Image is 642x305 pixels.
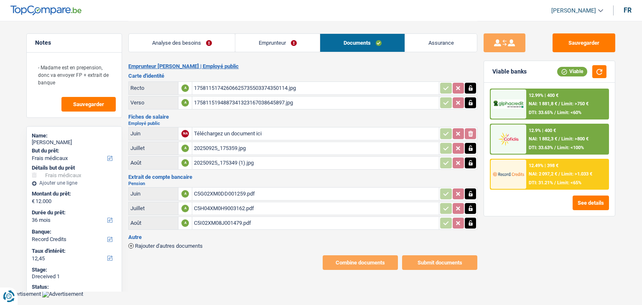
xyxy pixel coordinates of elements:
span: Rajouter d'autres documents [135,243,203,249]
label: But du prêt: [32,147,115,154]
img: TopCompare Logo [10,5,82,15]
div: A [181,145,189,152]
img: Record Credits [493,166,524,182]
span: / [554,180,556,186]
div: 20250925_175349 (1).jpg [194,157,437,169]
div: 12.49% | 398 € [529,163,558,168]
h2: Emprunteur [PERSON_NAME] | Employé public [128,63,477,70]
img: Advertisement [42,291,83,297]
div: 20250925_175359.jpg [194,142,437,155]
div: fr [624,6,632,14]
div: A [181,99,189,107]
span: / [558,101,560,107]
div: A [181,219,189,227]
div: C5G02XM0DD001259.pdf [194,188,437,200]
div: A [181,205,189,212]
div: Ajouter une ligne [32,180,117,186]
label: Durée du prêt: [32,209,115,216]
button: Sauvegarder [553,33,615,52]
div: Stage: [32,267,117,273]
div: Verso [130,99,176,106]
div: open [32,290,117,297]
div: 17581151742606625735503374350114.jpg [194,82,437,94]
div: [PERSON_NAME] [32,139,117,146]
span: / [554,110,556,115]
div: Juillet [130,205,176,211]
span: DTI: 31.21% [529,180,553,186]
span: / [554,145,556,150]
div: A [181,159,189,167]
h2: Pension [128,181,477,186]
a: [PERSON_NAME] [545,4,603,18]
h3: Autre [128,234,477,240]
span: DTI: 33.63% [529,145,553,150]
div: Juillet [130,145,176,151]
div: Juin [130,191,176,197]
span: NAI: 1 881,8 € [529,101,557,107]
div: C5H04XM0H9003162.pdf [194,202,437,215]
span: NAI: 1 882,3 € [529,136,557,142]
div: Dreceived 1 [32,273,117,280]
div: Viable banks [492,68,527,75]
div: 12.9% | 400 € [529,128,556,133]
button: Combine documents [323,255,398,270]
img: Cofidis [493,131,524,147]
button: Rajouter d'autres documents [128,243,203,249]
h3: Fiches de salaire [128,114,477,119]
label: Taux d'intérêt: [32,248,115,254]
div: 1758115194887341323167038645897.jpg [194,97,437,109]
h3: Extrait de compte bancaire [128,174,477,180]
span: / [558,171,560,177]
span: Limit: <60% [557,110,581,115]
span: [PERSON_NAME] [551,7,596,14]
span: € [32,198,35,205]
a: Documents [320,34,405,52]
a: Analyse des besoins [129,34,235,52]
span: NAI: 2 097,2 € [529,171,557,177]
h2: Employé public [128,121,477,126]
div: A [181,84,189,92]
span: Limit: >750 € [561,101,588,107]
button: See details [573,196,609,210]
a: Emprunteur [235,34,320,52]
div: C5I02XM08J001479.pdf [194,217,437,229]
div: Détails but du prêt [32,165,117,171]
h5: Notes [35,39,113,46]
img: AlphaCredit [493,99,524,109]
button: Sauvegarder [61,97,116,112]
div: Status: [32,284,117,290]
div: Août [130,220,176,226]
label: Montant du prêt: [32,191,115,197]
div: Viable [557,67,587,76]
h3: Carte d'identité [128,73,477,79]
div: Août [130,160,176,166]
span: Limit: >800 € [561,136,588,142]
div: 12.99% | 400 € [529,93,558,98]
span: Limit: <100% [557,145,584,150]
div: A [181,190,189,198]
span: / [558,136,560,142]
span: DTI: 33.65% [529,110,553,115]
button: Submit documents [402,255,477,270]
span: Limit: <65% [557,180,581,186]
span: Sauvegarder [73,102,104,107]
div: Recto [130,85,176,91]
span: Limit: >1.033 € [561,171,592,177]
div: Juin [130,130,176,137]
label: Banque: [32,229,115,235]
div: Name: [32,132,117,139]
div: NA [181,130,189,137]
a: Assurance [405,34,477,52]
